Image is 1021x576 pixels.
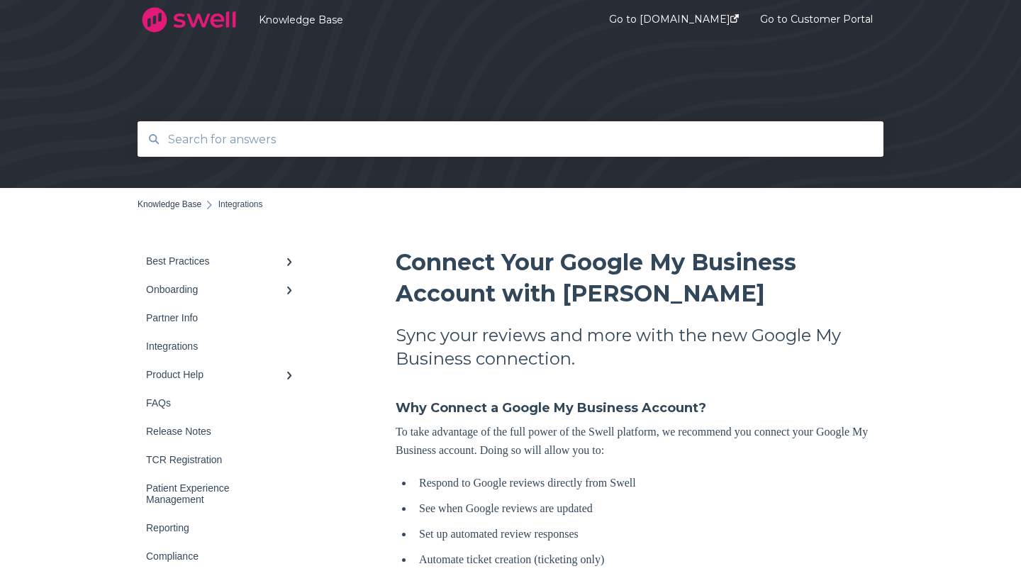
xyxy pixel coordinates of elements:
[138,247,308,275] a: Best Practices
[146,255,285,267] div: Best Practices
[413,525,883,543] li: Set up automated review responses
[396,323,883,370] h2: Sync your reviews and more with the new Google My Business connection.
[146,550,285,562] div: Compliance
[146,454,285,465] div: TCR Registration
[138,542,308,570] a: Compliance
[146,284,285,295] div: Onboarding
[146,522,285,533] div: Reporting
[146,312,285,323] div: Partner Info
[396,399,883,417] h4: Why Connect a Google My Business Account?
[413,474,883,492] li: Respond to Google reviews directly from Swell
[413,550,883,569] li: Automate ticket creation (ticketing only)
[413,499,883,518] li: See when Google reviews are updated
[259,13,567,26] a: Knowledge Base
[146,397,285,409] div: FAQs
[218,199,263,209] span: Integrations
[146,340,285,352] div: Integrations
[146,482,285,505] div: Patient Experience Management
[146,369,285,380] div: Product Help
[138,332,308,360] a: Integrations
[396,248,796,307] span: Connect Your Google My Business Account with [PERSON_NAME]
[138,360,308,389] a: Product Help
[138,474,308,514] a: Patient Experience Management
[396,423,883,460] p: To take advantage of the full power of the Swell platform, we recommend you connect your Google M...
[138,445,308,474] a: TCR Registration
[160,124,862,155] input: Search for answers
[138,275,308,304] a: Onboarding
[138,304,308,332] a: Partner Info
[138,2,240,38] img: company logo
[138,417,308,445] a: Release Notes
[146,426,285,437] div: Release Notes
[138,514,308,542] a: Reporting
[138,389,308,417] a: FAQs
[138,199,201,209] a: Knowledge Base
